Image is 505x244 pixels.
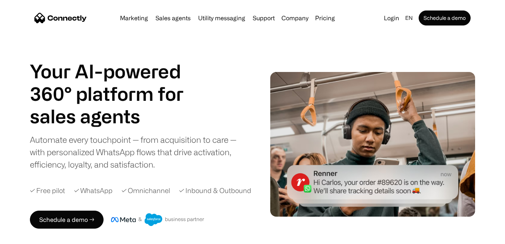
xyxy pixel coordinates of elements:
[30,105,202,127] div: carousel
[405,13,413,23] div: en
[250,15,278,21] a: Support
[179,186,251,196] div: ✓ Inbound & Outbound
[419,10,471,25] a: Schedule a demo
[30,133,250,171] div: Automate every touchpoint — from acquisition to care — with personalized WhatsApp flows that driv...
[195,15,248,21] a: Utility messaging
[279,13,311,23] div: Company
[121,186,170,196] div: ✓ Omnichannel
[7,230,45,241] aside: Language selected: English
[30,186,65,196] div: ✓ Free pilot
[117,15,151,21] a: Marketing
[111,213,204,226] img: Meta and Salesforce business partner badge.
[381,13,402,23] a: Login
[281,13,308,23] div: Company
[402,13,417,23] div: en
[30,60,202,105] h1: Your AI-powered 360° platform for
[74,186,113,196] div: ✓ WhatsApp
[153,15,194,21] a: Sales agents
[30,211,104,229] a: Schedule a demo →
[15,231,45,241] ul: Language list
[34,12,87,24] a: home
[312,15,338,21] a: Pricing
